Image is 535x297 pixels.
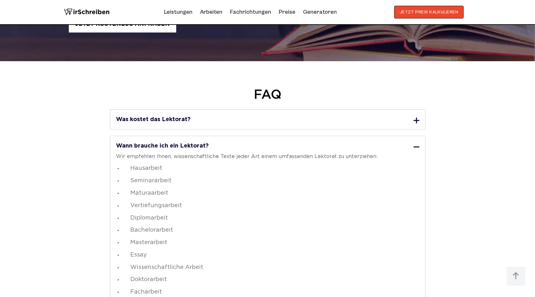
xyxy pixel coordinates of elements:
a: Masterarbeit [130,240,167,245]
h3: Wann brauche ich ein Lektorat? [116,143,209,149]
p: Wir empfehlen Ihnen, wissenschaftliche Texte jeder Art einem umfassenden Lektorat zu unterziehen: [116,153,416,161]
a: Arbeiten [200,7,222,17]
a: Leistungen [164,7,192,17]
a: Generatoren [303,7,337,17]
a: Essay [130,252,147,257]
a: Vertiefungsarbeit [130,203,182,208]
button: JETZT PREIS KALKULIEREN [394,6,464,18]
a: Wissenschaftliche Arbeit [130,265,203,270]
img: logo wirschreiben [64,6,110,18]
a: Facharbeit [130,289,162,294]
a: Hausarbeit [130,166,162,171]
h3: Was kostet das Lektorat? [116,117,191,122]
a: Diplomarbeit [130,215,168,221]
h2: FAQ [69,88,466,103]
a: Fachrichtungen [230,7,271,17]
a: Preise [279,9,295,15]
a: Maturaarbeit [130,191,168,196]
a: Bachelorarbeit [130,228,173,233]
img: button top [506,266,525,286]
a: Seminararbeit [130,178,171,183]
a: Doktorarbeit [130,277,167,282]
